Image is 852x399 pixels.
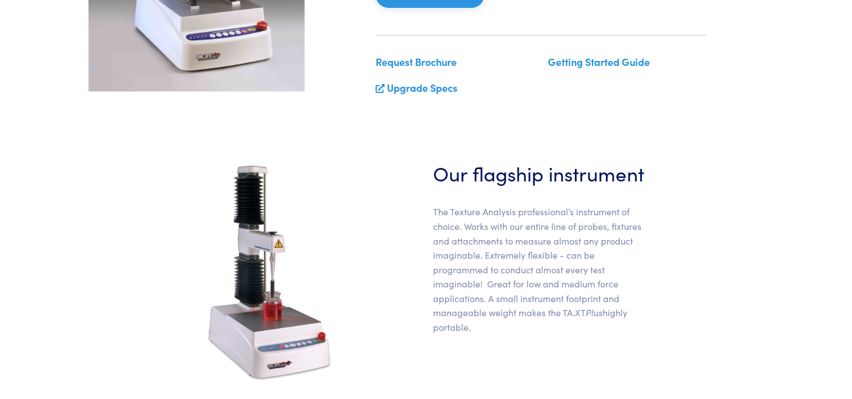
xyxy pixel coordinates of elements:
[586,306,603,318] span: Plus
[548,55,650,69] a: Getting Started Guide
[433,205,649,334] p: The Texture Analysis professional’s instrument of choice. Works with our entire line of probes, f...
[203,159,336,384] img: ta-xt-plus-cutout.jpg
[387,81,457,95] a: Upgrade Specs
[376,55,457,69] a: Request Brochure
[433,159,649,187] h3: Our flagship instrument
